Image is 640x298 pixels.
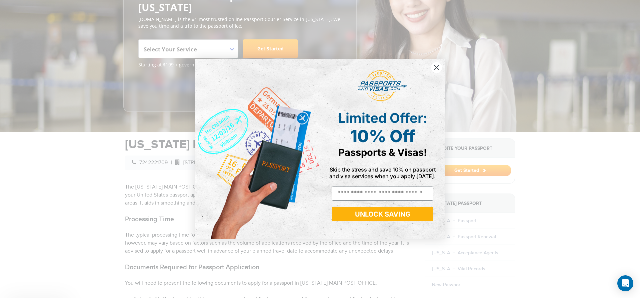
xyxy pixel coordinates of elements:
span: Skip the stress and save 10% on passport and visa services when you apply [DATE]. [329,166,436,180]
img: de9cda0d-0715-46ca-9a25-073762a91ba7.png [195,59,320,239]
span: 10% Off [350,126,415,146]
button: Close dialog [431,62,442,73]
button: UNLOCK SAVING [332,207,433,221]
span: Limited Offer: [338,110,427,126]
img: passports and visas [358,70,408,101]
span: Passports & Visas! [338,146,427,158]
div: Open Intercom Messenger [617,275,633,291]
